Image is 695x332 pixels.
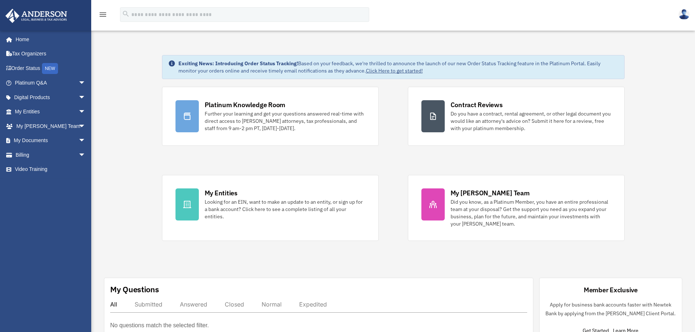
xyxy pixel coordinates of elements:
[5,148,97,162] a: Billingarrow_drop_down
[78,133,93,148] span: arrow_drop_down
[180,301,207,308] div: Answered
[366,67,423,74] a: Click Here to get started!
[679,9,690,20] img: User Pic
[205,188,238,198] div: My Entities
[99,13,107,19] a: menu
[408,87,625,146] a: Contract Reviews Do you have a contract, rental agreement, or other legal document you would like...
[78,105,93,120] span: arrow_drop_down
[42,63,58,74] div: NEW
[162,175,379,241] a: My Entities Looking for an EIN, want to make an update to an entity, or sign up for a bank accoun...
[408,175,625,241] a: My [PERSON_NAME] Team Did you know, as a Platinum Member, you have an entire professional team at...
[5,32,93,47] a: Home
[451,198,611,227] div: Did you know, as a Platinum Member, you have an entire professional team at your disposal? Get th...
[178,60,298,67] strong: Exciting News: Introducing Order Status Tracking!
[5,76,97,90] a: Platinum Q&Aarrow_drop_down
[5,47,97,61] a: Tax Organizers
[78,76,93,91] span: arrow_drop_down
[78,148,93,163] span: arrow_drop_down
[162,87,379,146] a: Platinum Knowledge Room Further your learning and get your questions answered real-time with dire...
[205,100,286,109] div: Platinum Knowledge Room
[225,301,244,308] div: Closed
[78,90,93,105] span: arrow_drop_down
[99,10,107,19] i: menu
[5,61,97,76] a: Order StatusNEW
[451,100,503,109] div: Contract Reviews
[178,60,618,74] div: Based on your feedback, we're thrilled to announce the launch of our new Order Status Tracking fe...
[262,301,282,308] div: Normal
[135,301,162,308] div: Submitted
[122,10,130,18] i: search
[451,188,530,198] div: My [PERSON_NAME] Team
[451,110,611,132] div: Do you have a contract, rental agreement, or other legal document you would like an attorney's ad...
[5,162,97,177] a: Video Training
[5,119,97,133] a: My [PERSON_NAME] Teamarrow_drop_down
[205,198,365,220] div: Looking for an EIN, want to make an update to an entity, or sign up for a bank account? Click her...
[5,90,97,105] a: Digital Productsarrow_drop_down
[584,285,638,294] div: Member Exclusive
[110,284,159,295] div: My Questions
[5,105,97,119] a: My Entitiesarrow_drop_down
[110,320,209,331] p: No questions match the selected filter.
[3,9,69,23] img: Anderson Advisors Platinum Portal
[299,301,327,308] div: Expedited
[545,300,676,318] p: Apply for business bank accounts faster with Newtek Bank by applying from the [PERSON_NAME] Clien...
[205,110,365,132] div: Further your learning and get your questions answered real-time with direct access to [PERSON_NAM...
[110,301,117,308] div: All
[5,133,97,148] a: My Documentsarrow_drop_down
[78,119,93,134] span: arrow_drop_down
